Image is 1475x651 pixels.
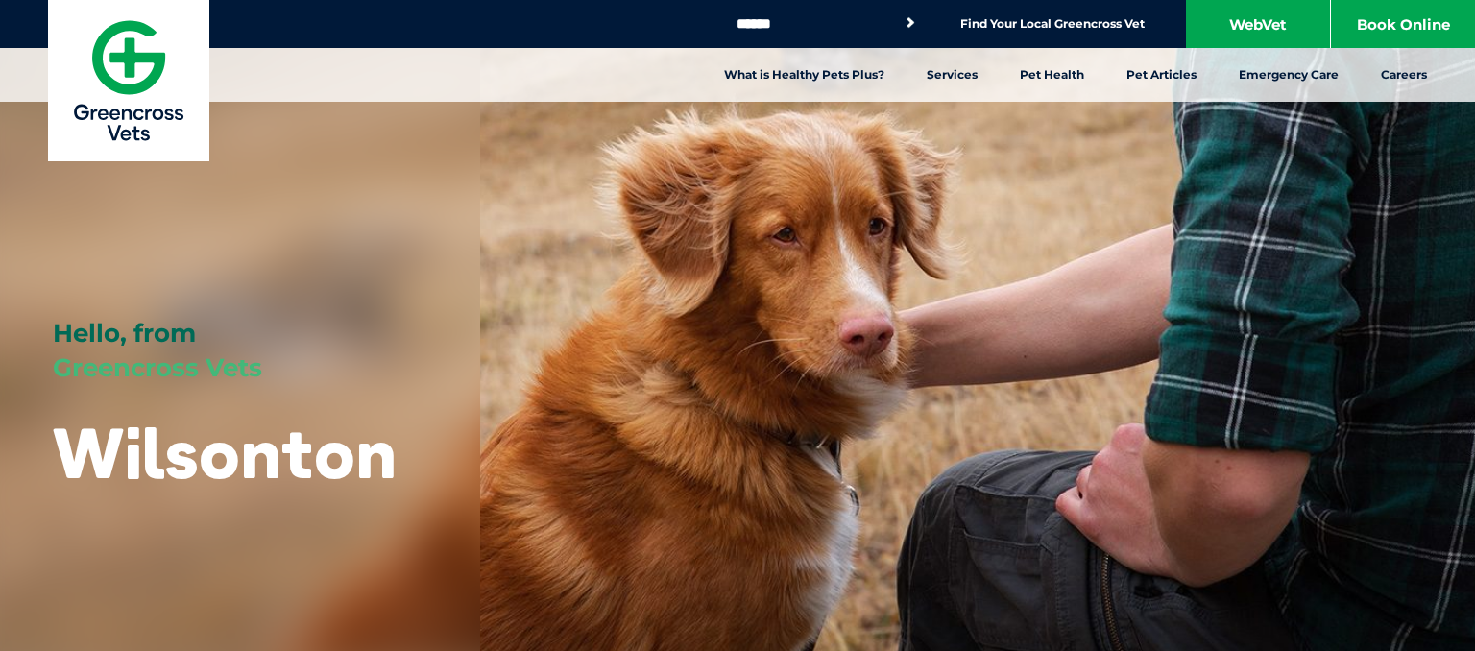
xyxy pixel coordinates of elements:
[999,48,1105,102] a: Pet Health
[1218,48,1360,102] a: Emergency Care
[53,318,196,349] span: Hello, from
[960,16,1145,32] a: Find Your Local Greencross Vet
[906,48,999,102] a: Services
[703,48,906,102] a: What is Healthy Pets Plus?
[901,13,920,33] button: Search
[1105,48,1218,102] a: Pet Articles
[1360,48,1448,102] a: Careers
[53,415,397,491] h1: Wilsonton
[53,352,262,383] span: Greencross Vets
